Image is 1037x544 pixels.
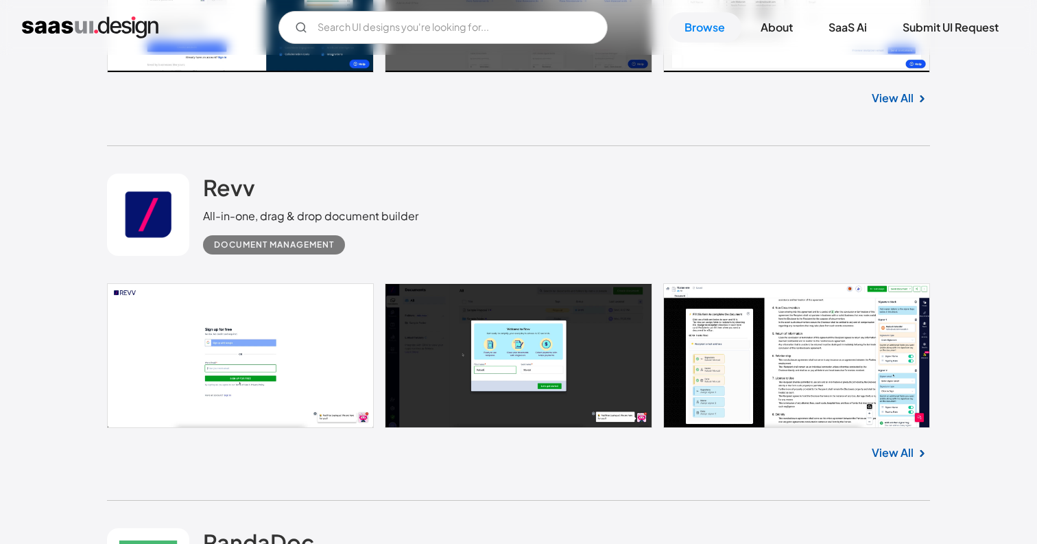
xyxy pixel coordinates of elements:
[203,174,255,208] a: Revv
[872,90,914,106] a: View All
[668,12,741,43] a: Browse
[872,445,914,461] a: View All
[812,12,883,43] a: SaaS Ai
[278,11,608,44] form: Email Form
[203,208,418,224] div: All-in-one, drag & drop document builder
[214,237,334,253] div: Document Management
[22,16,158,38] a: home
[278,11,608,44] input: Search UI designs you're looking for...
[886,12,1015,43] a: Submit UI Request
[744,12,809,43] a: About
[203,174,255,201] h2: Revv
